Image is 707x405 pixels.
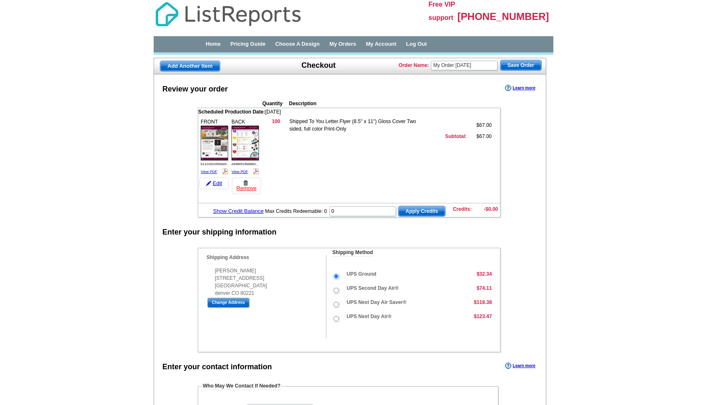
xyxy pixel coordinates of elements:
strong: $74.11 [477,285,492,291]
a: Home [206,41,221,47]
label: UPS Second Day Air® [347,285,399,292]
a: My Orders [329,41,356,47]
td: Shipped To You Letter Flyer (8.5" x 11") Gloss Cover Two sided, full color Print-Only [289,118,417,133]
legend: Shipping Method [331,249,373,257]
a: Learn more [505,85,535,91]
span: Add Another Item [160,61,220,71]
a: Pricing Guide [230,41,266,47]
button: Save Order [500,60,542,71]
a: Show Credit Balance [213,208,264,214]
legend: Who May We Contact If Needed? [202,383,281,390]
img: trashcan-icon.gif [243,180,248,185]
h1: Checkout [301,61,336,70]
label: UPS Ground [347,271,376,278]
a: Add Another Item [160,61,220,72]
strong: Credits: [453,206,472,212]
strong: $123.47 [474,314,492,319]
a: View PDF [201,170,217,174]
td: $67.00 [467,118,492,133]
div: Enter your shipping information [162,227,276,238]
strong: $118.38 [474,299,492,305]
label: UPS Next Day Air Saver® [347,299,407,306]
img: pencil-icon.gif [206,181,211,186]
td: $67.00 [467,133,492,140]
input: Change Address [207,298,249,308]
th: Description [289,100,441,107]
a: My Account [366,41,396,47]
td: [DATE] [198,108,500,116]
th: Quantity [262,100,289,107]
a: Choose A Design [275,41,320,47]
label: UPS Next Day Air® [347,313,392,320]
strong: Order Name: [398,62,429,68]
span: Apply Credits [398,206,445,216]
a: Log Out [406,41,427,47]
div: Enter your contact information [162,362,272,373]
h4: Shipping Address [207,255,326,260]
img: pdf_logo.png [253,168,259,174]
a: View PDF [232,170,248,174]
strong: Subtotal: [445,133,467,139]
span: Free VIP support [428,1,455,21]
a: Remove [232,178,261,194]
button: Apply Credits [398,206,446,217]
span: e848651f9dfd83... [232,162,259,166]
img: pdf_logo.png [222,168,228,174]
span: b111202c000dd3... [201,162,229,166]
img: small-thumb.jpg [201,126,228,161]
span: Save Order [500,60,541,70]
img: small-thumb.jpg [232,126,259,161]
div: Review your order [162,84,228,95]
div: FRONT [199,117,229,177]
strong: $32.34 [477,271,492,277]
span: Max Credits Redeemable: 0 [265,208,327,214]
span: Scheduled Production Date: [198,109,265,115]
strong: -$0.00 [484,206,498,212]
div: BACK [230,117,260,177]
span: [PHONE_NUMBER] [458,11,549,22]
a: Edit [199,178,229,189]
a: Learn more [505,363,535,369]
strong: 100 [272,119,280,124]
div: [PERSON_NAME] [STREET_ADDRESS] [GEOGRAPHIC_DATA] denver CO 80221 [207,267,326,297]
